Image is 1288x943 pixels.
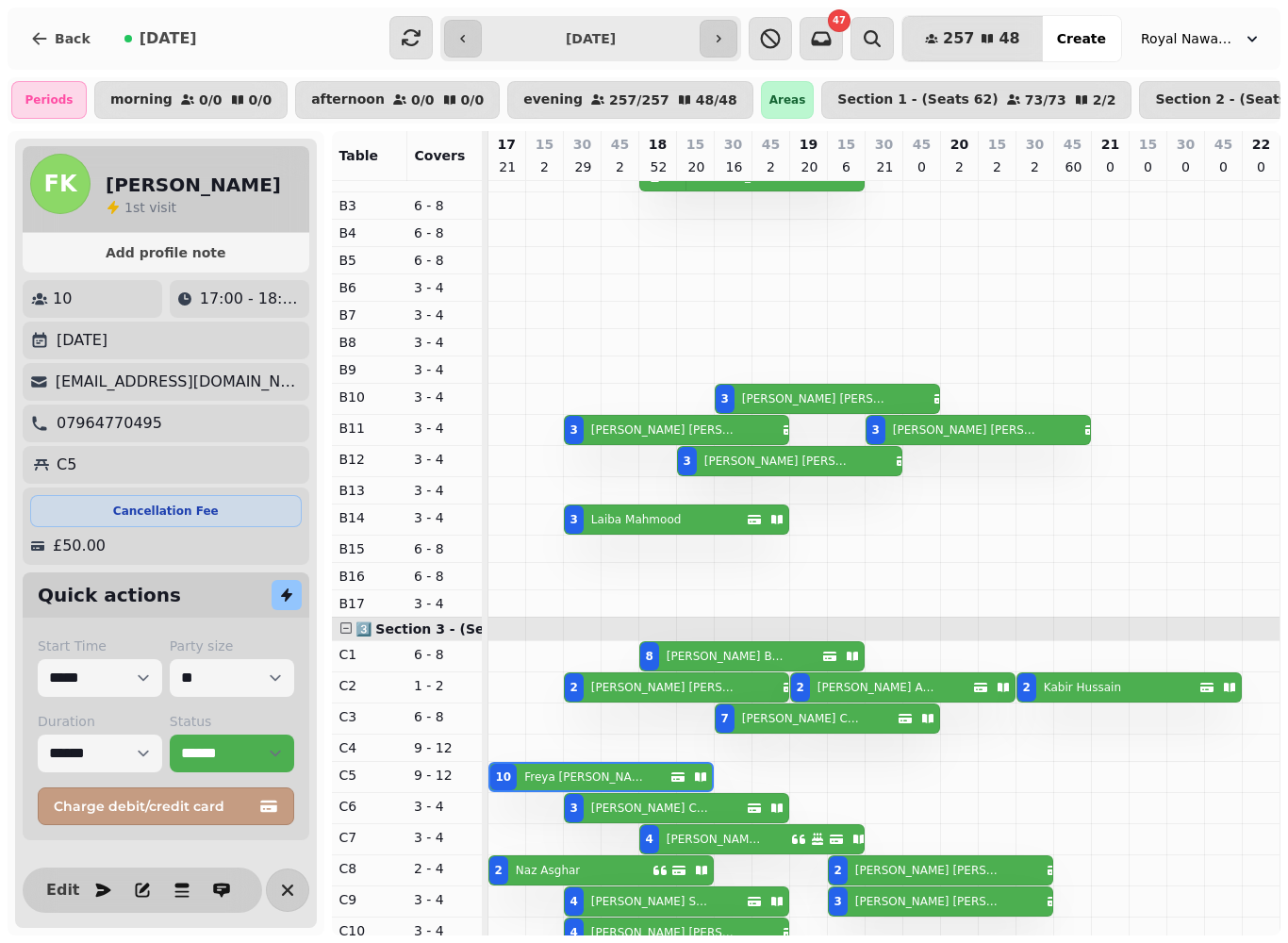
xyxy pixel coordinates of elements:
[339,859,400,878] p: C8
[249,93,272,107] p: 0 / 0
[1179,157,1194,176] p: 0
[140,31,197,46] span: [DATE]
[53,535,106,557] p: £50.00
[761,81,815,119] div: Areas
[414,859,474,878] p: 2 - 4
[414,676,474,695] p: 1 - 2
[414,333,474,352] p: 3 - 4
[170,637,294,655] label: Party size
[742,711,862,726] p: [PERSON_NAME] Chui
[1028,157,1043,176] p: 2
[339,388,400,406] p: B10
[1044,680,1121,695] p: Kabir Hussain
[45,246,287,259] span: Add profile note
[1026,135,1044,154] p: 30
[339,419,400,438] p: B11
[339,278,400,297] p: B6
[339,645,400,664] p: C1
[414,738,474,757] p: 9 - 12
[38,582,181,608] h2: Quick actions
[38,787,294,825] button: Charge debit/credit card
[667,649,787,664] p: [PERSON_NAME] Beaumont
[839,157,854,176] p: 6
[106,172,281,198] h2: [PERSON_NAME]
[524,769,643,785] p: Freya [PERSON_NAME]
[339,251,400,270] p: B5
[30,495,302,527] div: Cancellation Fee
[200,288,302,310] p: 17:00 - 18:30
[570,422,578,438] div: 3
[52,883,74,898] span: Edit
[295,81,500,119] button: afternoon0/00/0
[15,16,106,61] button: Back
[339,921,400,940] p: C10
[877,157,892,176] p: 21
[696,93,737,107] p: 48 / 48
[902,16,1043,61] button: 25748
[461,93,485,107] p: 0 / 0
[684,454,691,469] div: 3
[570,925,578,940] div: 4
[837,92,998,108] p: Section 1 - (Seats 62)
[1216,157,1231,176] p: 0
[1177,135,1195,154] p: 30
[339,738,400,757] p: C4
[570,894,578,909] div: 4
[591,422,736,438] p: [PERSON_NAME] [PERSON_NAME]
[817,680,937,695] p: [PERSON_NAME] Azhar
[339,481,400,500] p: B13
[667,832,766,847] p: [PERSON_NAME] Poon
[1214,135,1232,154] p: 45
[915,157,930,176] p: 0
[414,388,474,406] p: 3 - 4
[875,135,893,154] p: 30
[414,890,474,909] p: 3 - 4
[44,173,77,195] span: FK
[536,135,553,154] p: 15
[609,93,669,107] p: 257 / 257
[414,450,474,469] p: 3 - 4
[1025,93,1066,107] p: 73 / 73
[837,135,855,154] p: 15
[1139,135,1157,154] p: 15
[537,157,553,176] p: 2
[721,391,729,406] div: 3
[1023,680,1031,695] div: 2
[55,32,91,45] span: Back
[54,800,256,813] span: Charge debit/credit card
[575,157,590,176] p: 29
[1042,16,1121,61] button: Create
[950,135,968,154] p: 20
[339,766,400,785] p: C5
[355,621,537,637] span: 3️⃣ Section 3 - (Seats 90)
[414,797,474,816] p: 3 - 4
[339,360,400,379] p: B9
[339,223,400,242] p: B4
[1254,157,1269,176] p: 0
[800,135,817,154] p: 19
[570,801,578,816] div: 3
[11,81,87,119] div: Periods
[339,508,400,527] p: B14
[339,594,400,613] p: B17
[1101,135,1119,154] p: 21
[1065,157,1081,176] p: 60
[943,31,974,46] span: 257
[339,676,400,695] p: C2
[649,135,667,154] p: 18
[414,539,474,558] p: 6 - 8
[591,680,736,695] p: [PERSON_NAME] [PERSON_NAME]
[56,371,302,393] p: [EMAIL_ADDRESS][DOMAIN_NAME]
[523,92,583,108] p: evening
[339,333,400,352] p: B8
[133,200,149,215] span: st
[1130,22,1273,56] button: Royal Nawaab Pyramid
[57,329,107,352] p: [DATE]
[170,712,294,731] label: Status
[797,680,804,695] div: 2
[704,454,850,469] p: [PERSON_NAME] [PERSON_NAME]
[591,925,736,940] p: [PERSON_NAME] [PERSON_NAME]
[573,135,591,154] p: 30
[855,863,1000,878] p: [PERSON_NAME] [PERSON_NAME]
[686,135,704,154] p: 15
